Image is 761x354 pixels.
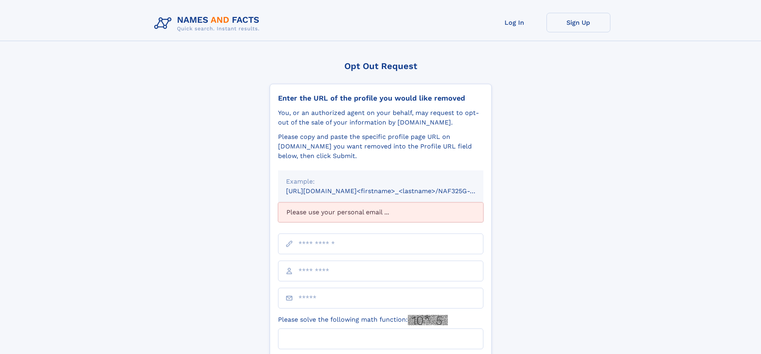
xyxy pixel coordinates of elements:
div: You, or an authorized agent on your behalf, may request to opt-out of the sale of your informatio... [278,108,483,127]
div: Please use your personal email ... [278,202,483,222]
a: Log In [483,13,546,32]
img: Logo Names and Facts [151,13,266,34]
label: Please solve the following math function: [278,315,448,325]
div: Opt Out Request [270,61,492,71]
div: Example: [286,177,475,186]
div: Enter the URL of the profile you would like removed [278,94,483,103]
a: Sign Up [546,13,610,32]
div: Please copy and paste the specific profile page URL on [DOMAIN_NAME] you want removed into the Pr... [278,132,483,161]
small: [URL][DOMAIN_NAME]<firstname>_<lastname>/NAF325G-xxxxxxxx [286,187,499,195]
